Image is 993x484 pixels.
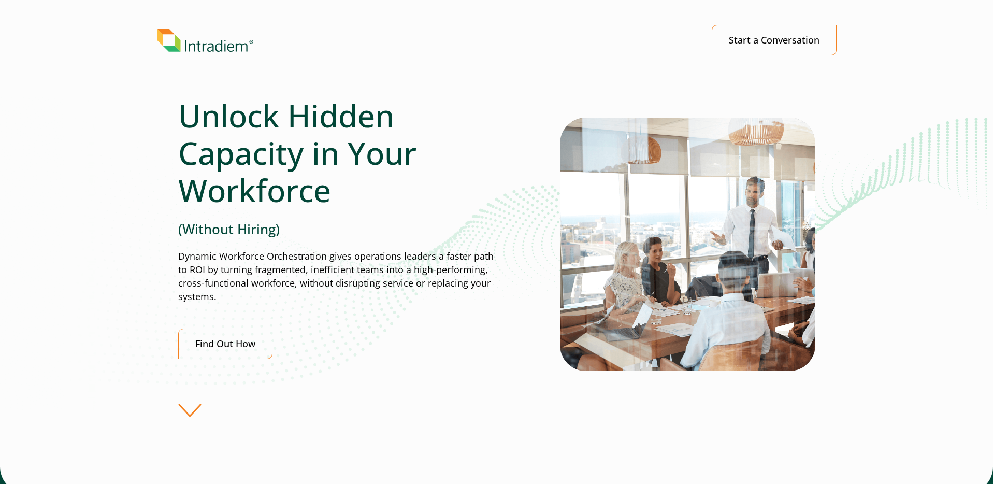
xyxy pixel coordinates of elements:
[157,29,687,52] a: Link to homepage of Intradiem
[560,118,815,371] img: Board Room
[178,97,496,209] h1: Unlock Hidden Capacity in Your Workforce
[157,29,253,52] img: Intradiem
[712,25,837,55] a: Start a Conversation
[178,221,496,237] h3: (Without Hiring)
[178,250,496,304] p: Dynamic Workforce Orchestration gives operations leaders a faster path to ROI by turning fragment...
[178,329,272,359] a: Find Out How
